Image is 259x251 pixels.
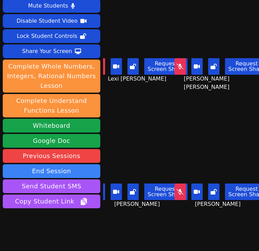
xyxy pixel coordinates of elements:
span: Copy Student Link [15,197,88,206]
button: Request Screen Share [144,184,188,200]
div: Lock Student Controls [17,31,77,42]
button: Complete Whole Numbers, Integers, Rational Numbers Lesson [3,60,100,93]
button: Disable Student Video [3,14,100,28]
button: Send Student SMS [3,179,100,193]
div: Share Your Screen [22,46,72,57]
button: Whiteboard [3,119,100,133]
button: End Session [3,164,100,178]
button: Copy Student Link [3,195,100,208]
a: Google Doc [3,134,100,148]
button: Share Your Screen [3,44,100,58]
button: Lock Student Controls [3,29,100,43]
a: Previous Sessions [3,149,100,163]
button: Request Screen Share [144,58,188,75]
span: [PERSON_NAME] [114,200,162,208]
div: Disable Student Video [16,15,77,27]
span: [PERSON_NAME] [PERSON_NAME] [184,75,254,91]
button: Complete Understand Functions Lesson [3,94,100,117]
span: [PERSON_NAME] [195,200,243,208]
div: Mute Students [28,0,68,11]
span: Lexi [PERSON_NAME] [108,75,168,83]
